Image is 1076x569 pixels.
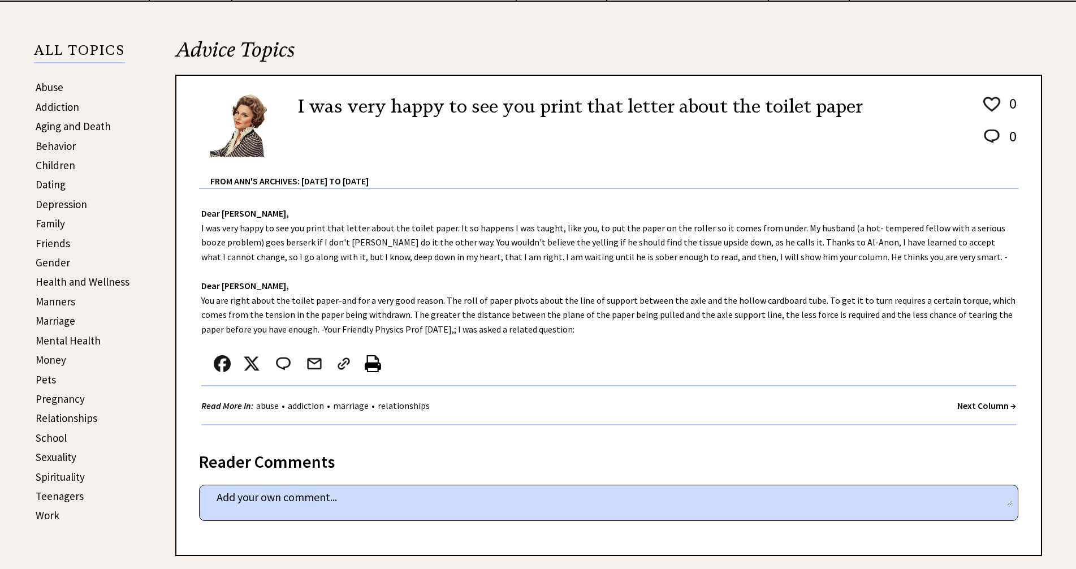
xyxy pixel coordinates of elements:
a: Spirituality [36,470,85,484]
div: I was very happy to see you print that letter about the toilet paper. It so happens I was taught,... [176,189,1041,437]
a: Marriage [36,314,75,327]
a: Dating [36,178,66,191]
img: message_round%202.png [274,355,293,372]
td: 0 [1004,94,1017,126]
a: Pregnancy [36,392,85,406]
img: link_02.png [335,355,352,372]
img: printer%20icon.png [365,355,381,372]
a: Friends [36,236,70,250]
strong: Read More In: [201,400,253,411]
a: Work [36,508,59,522]
img: mail.png [306,355,323,372]
div: Reader Comments [199,450,1018,468]
h2: Advice Topics [175,36,1042,75]
a: Family [36,217,65,230]
img: heart_outline%201.png [982,94,1002,114]
a: Children [36,158,75,172]
a: Gender [36,256,70,269]
a: Teenagers [36,489,84,503]
h2: I was very happy to see you print that letter about the toilet paper [298,93,863,120]
img: message_round%202.png [982,127,1002,145]
a: School [36,431,67,445]
a: Behavior [36,139,76,153]
a: Pets [36,373,56,386]
a: abuse [253,400,282,411]
p: ALL TOPICS [34,44,125,63]
a: Depression [36,197,87,211]
a: Aging and Death [36,119,111,133]
img: Ann6%20v2%20small.png [210,93,281,157]
a: Manners [36,295,75,308]
div: • • • [201,399,433,413]
img: facebook.png [214,355,231,372]
div: From Ann's Archives: [DATE] to [DATE] [210,158,1018,188]
a: Mental Health [36,334,101,347]
a: Abuse [36,80,63,94]
strong: Dear [PERSON_NAME], [201,208,289,219]
a: Next Column → [957,400,1016,411]
td: 0 [1004,127,1017,157]
a: Health and Wellness [36,275,129,288]
img: x_small.png [243,355,260,372]
strong: Dear [PERSON_NAME], [201,280,289,291]
a: Money [36,353,66,367]
a: marriage [330,400,371,411]
a: Addiction [36,100,79,114]
a: Relationships [36,411,97,425]
a: addiction [285,400,327,411]
a: Sexuality [36,450,76,464]
a: relationships [375,400,433,411]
